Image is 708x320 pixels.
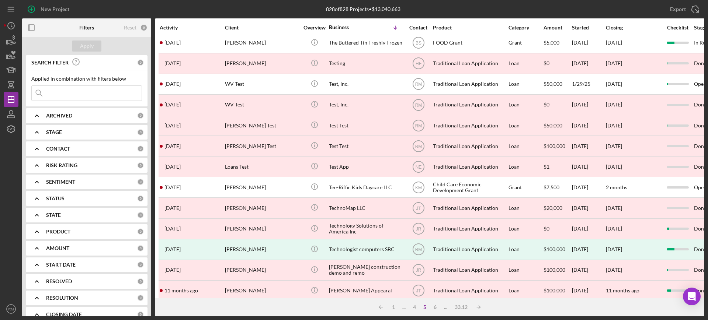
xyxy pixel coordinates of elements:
div: 5 [420,304,430,310]
div: Traditional Loan Application [433,281,507,300]
div: $5,000 [544,33,571,53]
div: Traditional Loan Application [433,74,507,94]
div: $7,500 [544,177,571,197]
div: $0 [544,219,571,239]
div: [DATE] [572,95,605,115]
b: ARCHIVED [46,113,72,119]
b: RESOLVED [46,278,72,284]
div: [PERSON_NAME] Test [225,116,299,135]
div: $100,000 [544,281,571,300]
div: Grant [509,177,543,197]
button: Apply [72,41,101,52]
div: Closing [606,25,661,31]
text: JT [416,288,421,293]
text: NE [415,164,421,169]
div: Amount [544,25,571,31]
div: [PERSON_NAME] [225,54,299,73]
div: [DATE] [572,281,605,300]
div: 1 [388,304,399,310]
div: The Buttered Tin Freshly Frozen [329,33,403,53]
div: Test, Inc. [329,95,403,115]
time: [DATE] [606,101,622,108]
div: New Project [41,2,69,17]
time: [DATE] [606,39,622,46]
div: [DATE] [572,136,605,156]
text: RM [415,123,422,128]
div: Loans Test [225,157,299,176]
div: Loan [509,260,543,280]
div: Child Care Economic Development Grant [433,177,507,197]
div: Loan [509,198,543,218]
div: Loan [509,54,543,73]
div: Loan [509,240,543,259]
div: WV Test [225,74,299,94]
text: HF [416,61,421,66]
time: 2025-05-06 13:45 [164,226,181,232]
time: 2025-04-24 18:25 [164,60,181,66]
div: Product [433,25,507,31]
div: Technologist computers SBC [329,240,403,259]
div: Overview [301,25,328,31]
div: 4 [409,304,420,310]
div: Technology Solutions of America Inc [329,219,403,239]
time: 2024-06-12 23:21 [164,205,181,211]
div: 0 [137,228,144,235]
time: [DATE] [606,60,622,66]
text: JR [416,268,421,273]
div: 0 [137,129,144,136]
div: Grant [509,33,543,53]
div: Checklist [662,25,693,31]
text: RM [415,144,422,149]
div: Loan [509,74,543,94]
div: 0 [137,278,144,285]
text: KM [415,185,422,190]
div: 0 [140,24,147,31]
div: Activity [160,25,224,31]
div: 0 [137,112,144,119]
div: $0 [544,54,571,73]
div: TechnoMap LLC [329,198,403,218]
time: 11 months ago [606,287,639,293]
time: 2024-06-04 16:55 [164,143,181,149]
div: Open Intercom Messenger [683,288,701,305]
div: FOOD Grant [433,33,507,53]
div: [PERSON_NAME] [225,260,299,280]
div: $1 [544,157,571,176]
div: [PERSON_NAME] Appearal [329,281,403,300]
div: 0 [137,162,144,169]
div: ... [440,304,451,310]
div: [PERSON_NAME] [225,177,299,197]
time: [DATE] [606,267,622,273]
div: Traditional Loan Application [433,240,507,259]
div: Test Test [329,136,403,156]
div: Loan [509,281,543,300]
div: 33.12 [451,304,471,310]
text: BS [415,41,421,46]
div: Contact [405,25,432,31]
time: 2025-07-16 21:10 [164,184,181,190]
b: STATUS [46,196,65,201]
div: [PERSON_NAME] [225,219,299,239]
div: $20,000 [544,198,571,218]
div: 0 [137,261,144,268]
div: [PERSON_NAME] [225,33,299,53]
text: RM [8,307,14,311]
div: $100,000 [544,240,571,259]
div: 0 [137,195,144,202]
text: RM [415,247,422,252]
b: CLOSING DATE [46,312,82,317]
div: $100,000 [544,136,571,156]
time: 2 months [606,184,627,190]
div: Loan [509,95,543,115]
time: 2024-06-04 19:03 [164,102,181,108]
time: [DATE] [606,143,622,149]
b: RESOLUTION [46,295,78,301]
div: 1/29/25 [572,74,605,94]
b: STATE [46,212,61,218]
div: [DATE] [572,198,605,218]
b: Filters [79,25,94,31]
div: $50,000 [544,116,571,135]
div: [DATE] [572,116,605,135]
b: CONTACT [46,146,70,152]
time: 2024-05-20 14:14 [164,267,181,273]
